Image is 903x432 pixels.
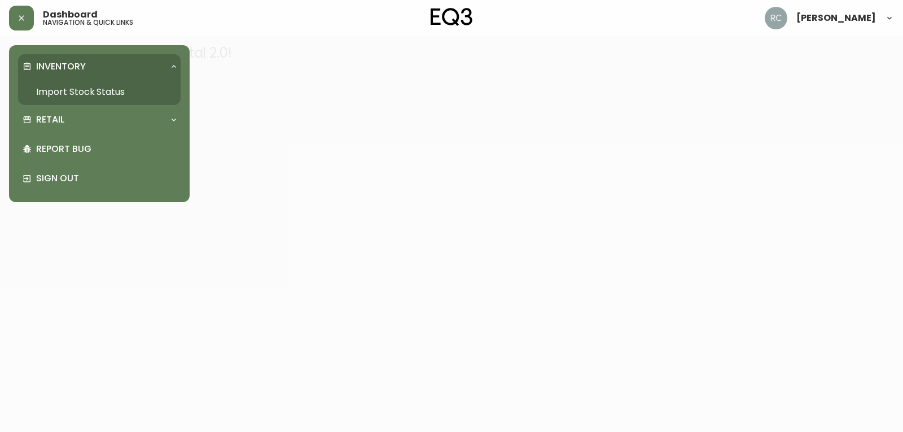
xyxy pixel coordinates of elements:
[36,172,176,185] p: Sign Out
[36,114,64,126] p: Retail
[18,107,181,132] div: Retail
[36,60,86,73] p: Inventory
[765,7,787,29] img: 46fb21a3fa8e47cd26bba855d66542c0
[43,10,98,19] span: Dashboard
[796,14,876,23] span: [PERSON_NAME]
[18,54,181,79] div: Inventory
[18,134,181,164] div: Report Bug
[18,79,181,105] a: Import Stock Status
[18,164,181,193] div: Sign Out
[36,143,176,155] p: Report Bug
[43,19,133,26] h5: navigation & quick links
[431,8,472,26] img: logo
